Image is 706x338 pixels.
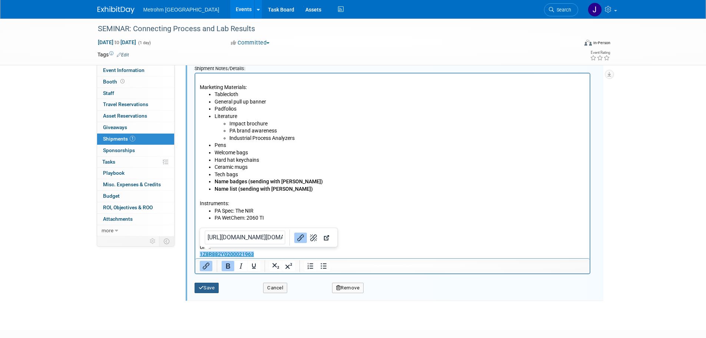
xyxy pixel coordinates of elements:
a: Asset Reservations [97,111,174,122]
a: Playbook [97,168,174,179]
a: Booth [97,76,174,88]
button: Numbered list [304,261,317,271]
button: Bold [222,261,234,271]
div: Event Format [534,39,611,50]
span: Travel Reservations [103,101,148,107]
a: ROI, Objectives & ROO [97,202,174,213]
div: Shipment Notes/Details: [195,62,590,73]
button: Subscript [269,261,282,271]
a: Shipments1 [97,134,174,145]
span: Metrohm [GEOGRAPHIC_DATA] [143,7,219,13]
img: Joanne Yam [588,3,602,17]
span: Misc. Expenses & Credits [103,181,161,187]
div: Event Rating [590,51,610,55]
a: Search [544,3,578,16]
span: ROI, Objectives & ROO [103,204,153,210]
span: Search [554,7,571,13]
a: Giveaways [97,122,174,133]
button: Remove link [307,232,320,243]
div: SEMINAR: Connecting Process and Lab Results [95,22,567,36]
span: Booth not reserved yet [119,79,126,84]
div: In-Person [593,40,610,46]
a: Sponsorships [97,145,174,156]
span: (1 day) [137,40,151,45]
span: Shipments [103,136,135,142]
button: Insert/edit link [200,261,212,271]
a: Edit [117,52,129,58]
span: Asset Reservations [103,113,147,119]
span: Event Information [103,67,145,73]
a: Event Information [97,65,174,76]
span: 1 [130,136,135,141]
td: Personalize Event Tab Strip [146,236,159,246]
a: Attachments [97,214,174,225]
button: Cancel [263,283,287,293]
span: Budget [103,193,120,199]
button: Save [195,283,219,293]
a: Travel Reservations [97,99,174,110]
span: Tasks [102,159,115,165]
button: Bullet list [317,261,330,271]
span: Giveaways [103,124,127,130]
button: Link [294,232,307,243]
td: Tags [97,51,129,58]
button: Superscript [282,261,295,271]
a: Budget [97,191,174,202]
span: Playbook [103,170,125,176]
td: Toggle Event Tabs [159,236,174,246]
input: Link [205,230,285,245]
img: ExhibitDay [97,6,135,14]
span: Staff [103,90,114,96]
iframe: Rich Text Area [195,73,590,258]
a: Misc. Expenses & Credits [97,179,174,190]
span: Booth [103,79,126,85]
img: Format-Inperson.png [584,40,592,46]
span: Sponsorships [103,147,135,153]
a: more [97,225,174,236]
button: Open link [320,232,333,243]
a: Staff [97,88,174,99]
span: more [102,227,113,233]
button: Italic [235,261,247,271]
button: Committed [228,39,272,47]
span: to [113,39,120,45]
button: Underline [248,261,260,271]
span: Attachments [103,216,133,222]
button: Remove [332,283,364,293]
a: Tasks [97,157,174,168]
span: [DATE] [DATE] [97,39,136,46]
